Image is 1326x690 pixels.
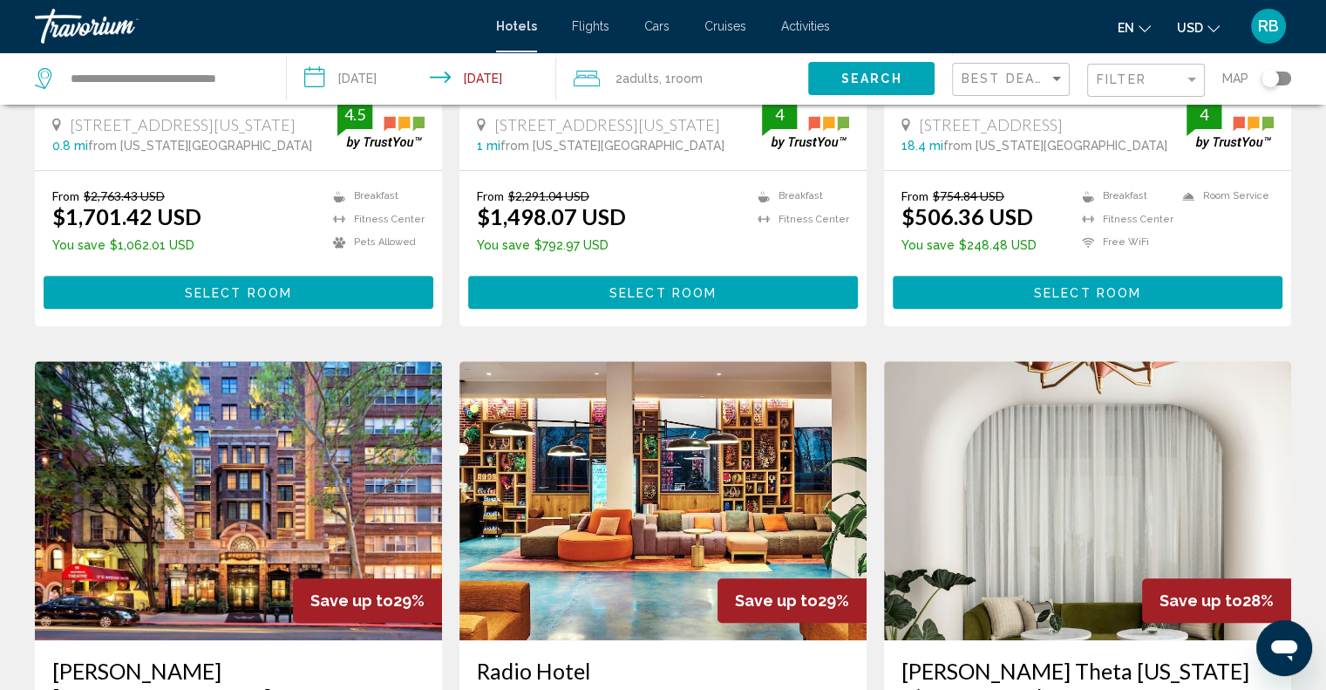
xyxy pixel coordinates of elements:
a: Cars [644,19,670,33]
button: User Menu [1246,8,1291,44]
ins: $1,701.42 USD [52,203,201,229]
span: Search [841,72,902,86]
button: Change currency [1177,15,1220,40]
img: trustyou-badge.svg [337,98,425,149]
div: 4 [762,104,797,125]
span: From [477,188,504,203]
img: trustyou-badge.svg [1187,98,1274,149]
button: Select Room [44,276,433,308]
a: Select Room [893,280,1282,299]
li: Breakfast [749,188,849,203]
div: 29% [293,578,442,623]
span: RB [1258,17,1279,35]
span: Room [671,72,703,85]
li: Free WiFi [1073,236,1173,250]
mat-select: Sort by [962,72,1064,87]
span: You save [477,238,530,252]
iframe: Button to launch messaging window [1256,620,1312,676]
span: 1 mi [477,139,500,153]
a: Select Room [468,280,858,299]
a: Select Room [44,280,433,299]
button: Change language [1118,15,1151,40]
button: Check-in date: Nov 16, 2025 Check-out date: Nov 20, 2025 [287,52,556,105]
span: Best Deals [962,72,1053,85]
span: Select Room [1034,286,1141,300]
li: Pets Allowed [324,236,425,250]
img: Hotel image [459,361,867,640]
ins: $506.36 USD [901,203,1033,229]
a: Travorium [35,9,479,44]
span: [STREET_ADDRESS][US_STATE] [494,115,720,134]
span: You save [52,238,105,252]
del: $754.84 USD [933,188,1004,203]
li: Room Service [1173,188,1274,203]
span: Select Room [185,286,292,300]
li: Fitness Center [324,212,425,227]
span: Select Room [609,286,717,300]
span: 0.8 mi [52,139,88,153]
ins: $1,498.07 USD [477,203,626,229]
li: Breakfast [1073,188,1173,203]
img: Hotel image [884,361,1291,640]
span: from [US_STATE][GEOGRAPHIC_DATA] [943,139,1167,153]
button: Travelers: 2 adults, 0 children [556,52,808,105]
span: , 1 [659,66,703,91]
li: Fitness Center [1073,212,1173,227]
span: Save up to [735,591,818,610]
span: From [901,188,928,203]
div: 4 [1187,104,1221,125]
li: Fitness Center [749,212,849,227]
span: Save up to [310,591,393,610]
span: en [1118,21,1134,35]
button: Select Room [468,276,858,308]
span: from [US_STATE][GEOGRAPHIC_DATA] [500,139,724,153]
a: Cruises [704,19,746,33]
a: Activities [781,19,830,33]
button: Toggle map [1248,71,1291,86]
span: [STREET_ADDRESS][US_STATE] [70,115,296,134]
a: Hotels [496,19,537,33]
del: $2,291.04 USD [508,188,589,203]
span: You save [901,238,955,252]
del: $2,763.43 USD [84,188,165,203]
img: trustyou-badge.svg [762,98,849,149]
span: Adults [622,72,659,85]
img: Hotel image [35,361,442,640]
div: 28% [1142,578,1291,623]
a: Flights [572,19,609,33]
span: Save up to [1159,591,1242,610]
span: [STREET_ADDRESS] [919,115,1063,134]
button: Search [808,62,935,94]
p: $792.97 USD [477,238,626,252]
div: 4.5 [337,104,372,125]
button: Filter [1087,63,1205,99]
span: USD [1177,21,1203,35]
span: From [52,188,79,203]
a: Radio Hotel [477,658,849,684]
p: $248.48 USD [901,238,1037,252]
span: 2 [615,66,659,91]
li: Breakfast [324,188,425,203]
button: Select Room [893,276,1282,308]
span: 18.4 mi [901,139,943,153]
div: 29% [717,578,867,623]
span: Map [1222,66,1248,91]
p: $1,062.01 USD [52,238,201,252]
span: Filter [1097,72,1146,86]
span: from [US_STATE][GEOGRAPHIC_DATA] [88,139,312,153]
